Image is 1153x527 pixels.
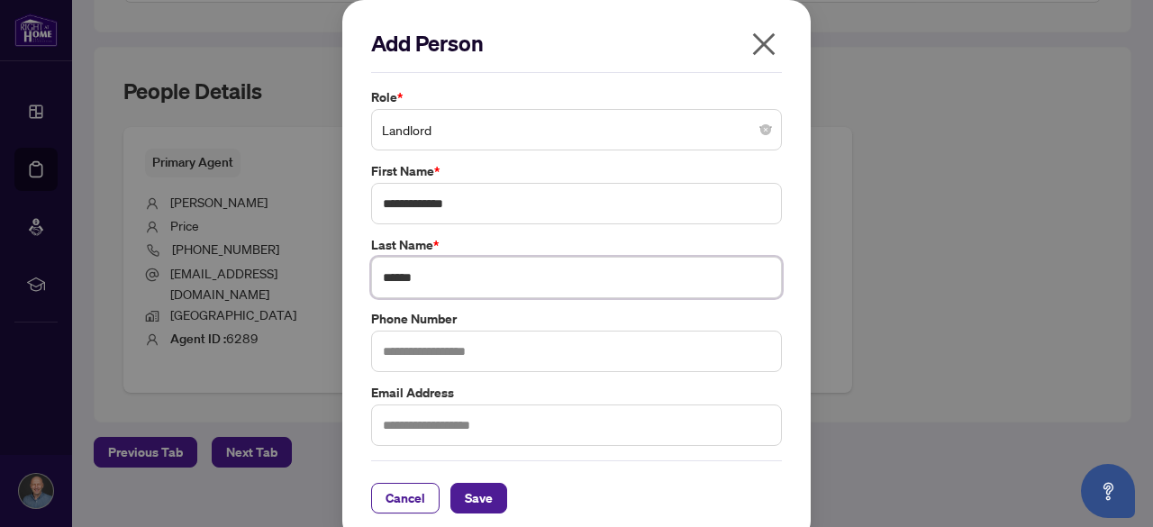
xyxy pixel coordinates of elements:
[749,30,778,59] span: close
[465,484,493,513] span: Save
[371,161,782,181] label: First Name
[371,309,782,329] label: Phone Number
[371,87,782,107] label: Role
[760,124,771,135] span: close-circle
[371,383,782,403] label: Email Address
[371,235,782,255] label: Last Name
[1081,464,1135,518] button: Open asap
[450,483,507,513] button: Save
[371,483,440,513] button: Cancel
[382,113,771,147] span: Landlord
[371,29,782,58] h2: Add Person
[386,484,425,513] span: Cancel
